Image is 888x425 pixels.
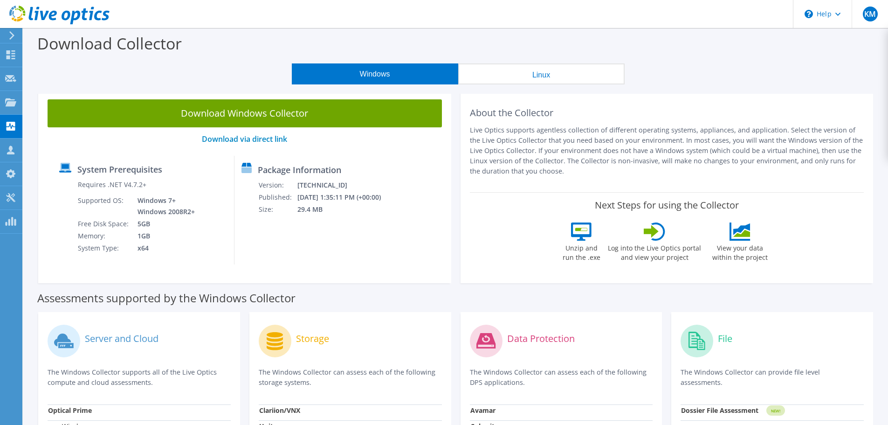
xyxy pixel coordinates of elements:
[131,230,197,242] td: 1GB
[507,334,575,343] label: Data Protection
[131,218,197,230] td: 5GB
[607,241,702,262] label: Log into the Live Optics portal and view your project
[681,367,864,388] p: The Windows Collector can provide file level assessments.
[863,7,878,21] span: KM
[77,195,131,218] td: Supported OS:
[259,406,300,415] strong: Clariion/VNX
[560,241,603,262] label: Unzip and run the .exe
[77,242,131,254] td: System Type:
[297,179,393,191] td: [TECHNICAL_ID]
[37,293,296,303] label: Assessments supported by the Windows Collector
[259,367,442,388] p: The Windows Collector can assess each of the following storage systems.
[470,125,864,176] p: Live Optics supports agentless collection of different operating systems, appliances, and applica...
[681,406,758,415] strong: Dossier File Assessment
[78,180,146,189] label: Requires .NET V4.7.2+
[706,241,773,262] label: View your data within the project
[37,33,182,54] label: Download Collector
[202,134,287,144] a: Download via direct link
[595,200,739,211] label: Next Steps for using the Collector
[771,408,780,413] tspan: NEW!
[297,203,393,216] td: 29.4 MB
[77,218,131,230] td: Free Disk Space:
[258,165,341,174] label: Package Information
[292,63,458,84] button: Windows
[470,406,496,415] strong: Avamar
[470,367,653,388] p: The Windows Collector can assess each of the following DPS applications.
[131,195,197,218] td: Windows 7+ Windows 2008R2+
[258,191,297,203] td: Published:
[77,165,162,174] label: System Prerequisites
[297,191,393,203] td: [DATE] 1:35:11 PM (+00:00)
[458,63,625,84] button: Linux
[258,203,297,216] td: Size:
[48,406,92,415] strong: Optical Prime
[77,230,131,242] td: Memory:
[85,334,158,343] label: Server and Cloud
[48,99,442,127] a: Download Windows Collector
[258,179,297,191] td: Version:
[296,334,329,343] label: Storage
[131,242,197,254] td: x64
[805,10,813,18] svg: \n
[718,334,732,343] label: File
[470,107,864,118] h2: About the Collector
[48,367,231,388] p: The Windows Collector supports all of the Live Optics compute and cloud assessments.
